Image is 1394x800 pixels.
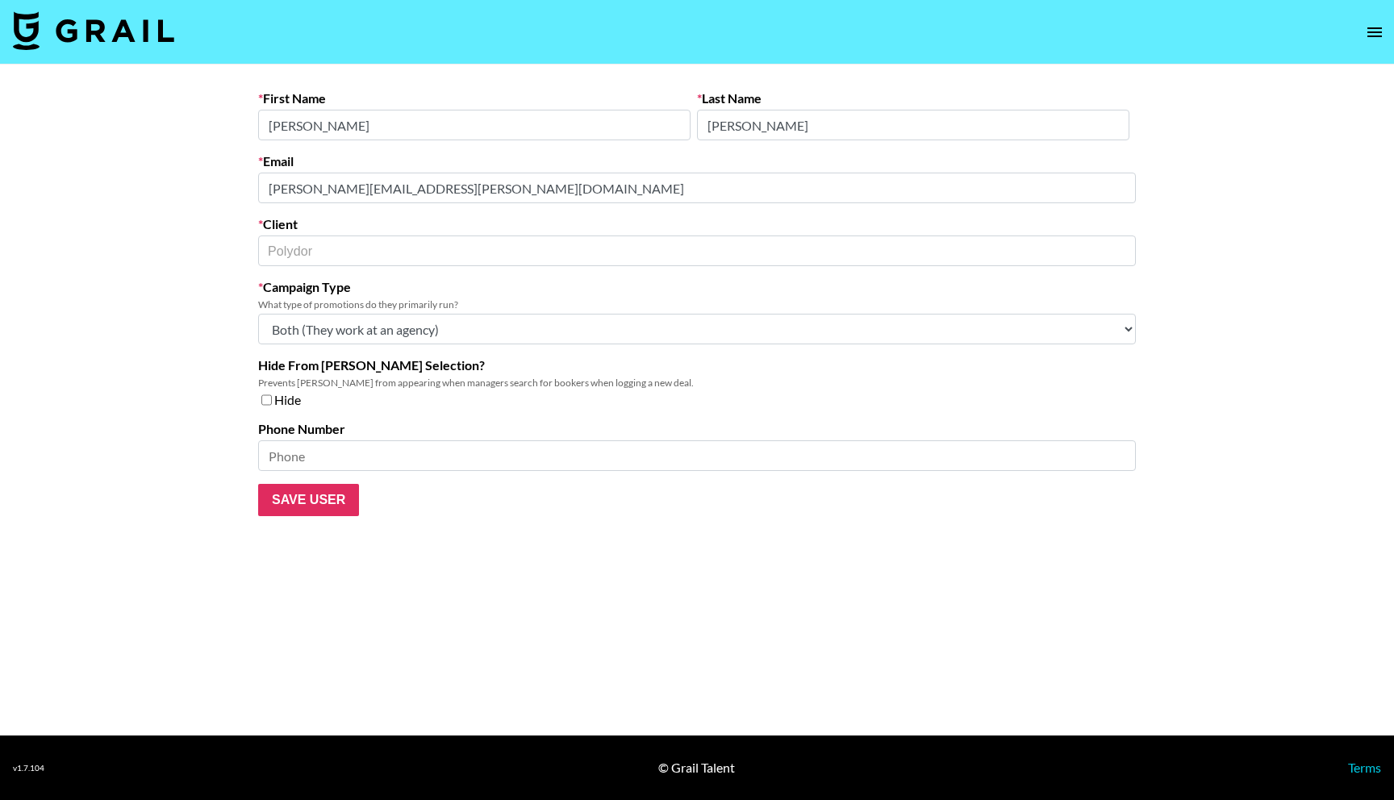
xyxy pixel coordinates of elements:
label: Client [258,216,1136,232]
label: Campaign Type [258,279,1136,295]
div: v 1.7.104 [13,763,44,773]
button: open drawer [1359,16,1391,48]
input: Last Name [697,110,1129,140]
input: Save User [258,484,359,516]
input: Phone [258,440,1136,471]
label: First Name [258,90,691,106]
a: Terms [1348,760,1381,775]
div: © Grail Talent [658,760,735,776]
label: Last Name [697,90,1129,106]
div: Prevents [PERSON_NAME] from appearing when managers search for bookers when logging a new deal. [258,377,1136,389]
label: Email [258,153,1136,169]
input: Email [258,173,1136,203]
input: First Name [258,110,691,140]
div: What type of promotions do they primarily run? [258,298,1136,310]
img: Grail Talent [13,11,174,50]
label: Hide From [PERSON_NAME] Selection? [258,357,1136,373]
label: Phone Number [258,421,1136,437]
span: Hide [274,392,301,408]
